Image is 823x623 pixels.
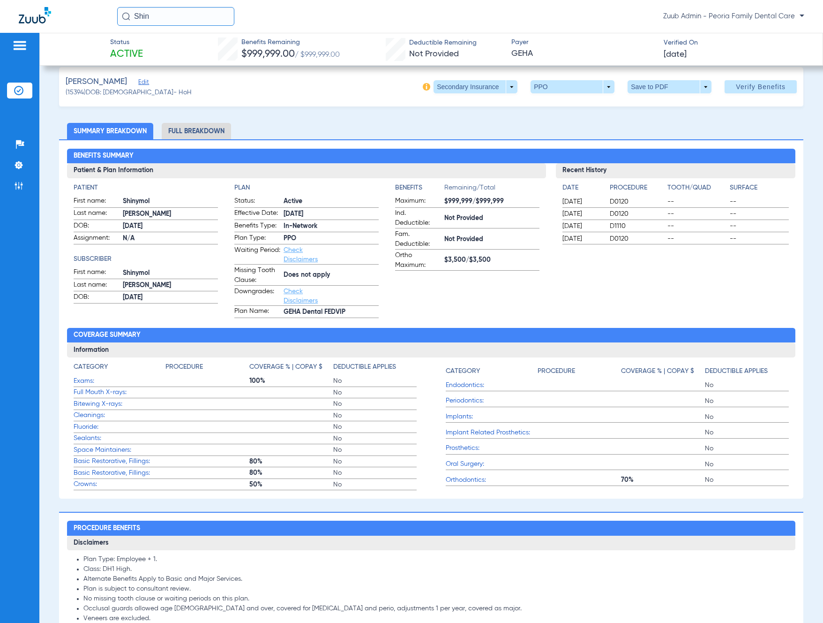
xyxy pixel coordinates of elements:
[67,328,795,343] h2: Coverage Summary
[67,536,795,551] h3: Disclaimers
[74,422,165,432] span: Fluoride:
[446,380,538,390] span: Endodontics:
[249,457,333,466] span: 80%
[123,209,218,219] span: [PERSON_NAME]
[446,412,538,422] span: Implants:
[705,380,789,390] span: No
[444,213,539,223] span: Not Provided
[730,209,789,219] span: --
[123,197,218,206] span: Shinymol
[705,444,789,453] span: No
[83,615,788,623] li: Veneers are excluded.
[74,433,165,443] span: Sealants:
[333,422,417,432] span: No
[333,457,417,466] span: No
[730,183,789,193] h4: Surface
[83,575,788,584] li: Alternate Benefits Apply to Basic and Major Services.
[538,366,575,376] h4: Procedure
[333,399,417,409] span: No
[511,38,655,47] span: Payer
[444,235,539,244] span: Not Provided
[333,388,417,397] span: No
[395,183,444,193] h4: Benefits
[446,362,538,380] app-breakdown-title: Category
[123,221,218,231] span: [DATE]
[446,443,538,453] span: Prosthetics:
[610,221,664,231] span: D1110
[123,268,218,278] span: Shinymol
[123,281,218,290] span: [PERSON_NAME]
[610,209,664,219] span: D0120
[74,387,165,397] span: Full Mouth X-rays:
[409,38,477,48] span: Deductible Remaining
[664,38,808,48] span: Verified On
[234,306,280,318] span: Plan Name:
[444,255,539,265] span: $3,500/$3,500
[83,585,788,593] li: Plan is subject to consultant review.
[83,605,788,613] li: Occlusal guards allowed age [DEMOGRAPHIC_DATA] and over, covered for [MEDICAL_DATA] and perio, ad...
[162,123,231,139] li: Full Breakdown
[241,38,340,47] span: Benefits Remaining
[395,196,441,207] span: Maximum:
[409,50,459,58] span: Not Provided
[730,234,789,243] span: --
[74,267,120,279] span: First name:
[511,48,655,60] span: GEHA
[444,197,539,206] span: $999,999/$999,999
[19,7,51,23] img: Zuub Logo
[74,208,120,220] span: Last name:
[234,196,280,207] span: Status:
[249,362,322,372] h4: Coverage % | Copay $
[110,48,143,61] span: Active
[562,183,602,196] app-breakdown-title: Date
[110,38,143,47] span: Status
[667,209,726,219] span: --
[83,555,788,564] li: Plan Type: Employee + 1.
[705,475,789,485] span: No
[538,362,621,380] app-breakdown-title: Procedure
[730,197,789,206] span: --
[249,362,333,375] app-breakdown-title: Coverage % | Copay $
[66,76,127,88] span: [PERSON_NAME]
[138,79,147,88] span: Edit
[234,183,379,193] h4: Plan
[74,183,218,193] h4: Patient
[667,197,726,206] span: --
[667,221,726,231] span: --
[234,208,280,220] span: Effective Date:
[556,163,795,178] h3: Recent History
[74,254,218,264] h4: Subscriber
[74,362,108,372] h4: Category
[12,40,27,51] img: hamburger-icon
[562,197,602,206] span: [DATE]
[249,376,333,386] span: 100%
[667,183,726,196] app-breakdown-title: Tooth/Quad
[67,521,795,536] h2: Procedure Benefits
[74,196,120,207] span: First name:
[333,376,417,386] span: No
[67,163,546,178] h3: Patient & Plan Information
[663,12,804,21] span: Zuub Admin - Peoria Family Dental Care
[74,399,165,409] span: Bitewing X-rays:
[395,208,441,228] span: Ind. Deductible:
[284,270,379,280] span: Does not apply
[234,266,280,285] span: Missing Tooth Clause:
[621,362,705,380] app-breakdown-title: Coverage % | Copay $
[705,412,789,422] span: No
[67,149,795,164] h2: Benefits Summary
[234,245,280,264] span: Waiting Period:
[725,80,797,93] button: Verify Benefits
[74,456,165,466] span: Basic Restorative, Fillings:
[74,376,165,386] span: Exams:
[67,123,153,139] li: Summary Breakdown
[333,411,417,420] span: No
[730,183,789,196] app-breakdown-title: Surface
[610,197,664,206] span: D0120
[165,362,203,372] h4: Procedure
[562,183,602,193] h4: Date
[284,247,318,263] a: Check Disclaimers
[664,49,687,61] span: [DATE]
[446,459,538,469] span: Oral Surgery:
[123,293,218,303] span: [DATE]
